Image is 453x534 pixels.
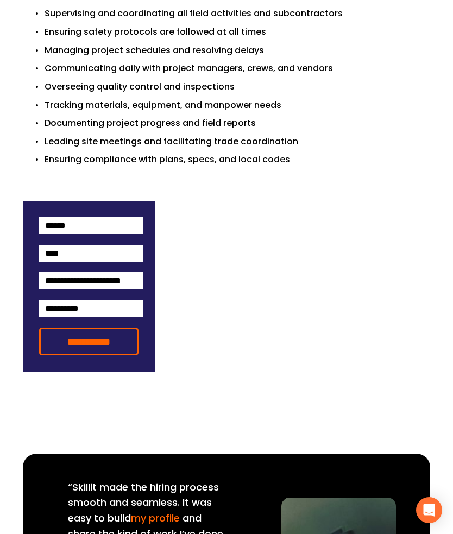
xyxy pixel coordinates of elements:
[416,497,442,523] div: Open Intercom Messenger
[45,98,431,112] p: Tracking materials, equipment, and manpower needs
[45,25,431,39] p: Ensuring safety protocols are followed at all times
[45,61,431,75] p: Communicating daily with project managers, crews, and vendors
[45,7,431,21] p: Supervising and coordinating all field activities and subcontractors
[45,135,431,149] p: Leading site meetings and facilitating trade coordination
[45,116,431,130] p: Documenting project progress and field reports
[45,43,431,58] p: Managing project schedules and resolving delays
[131,511,180,525] a: my profile
[68,480,222,525] span: “Skillit made the hiring process smooth and seamless. It was easy to build
[45,152,431,167] p: Ensuring compliance with plans, specs, and local codes
[45,80,431,94] p: Overseeing quality control and inspections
